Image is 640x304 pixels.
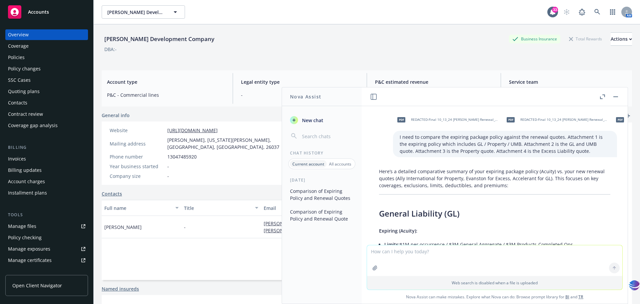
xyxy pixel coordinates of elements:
[8,221,36,232] div: Manage files
[566,35,605,43] div: Total Rewards
[393,111,500,128] div: pdfREDACTED-Final 10_13_24 [PERSON_NAME] Renewal_24-25 BOP- LiabUmb prop.pdf
[181,200,261,216] button: Title
[104,205,171,212] div: Full name
[8,109,43,119] div: Contract review
[301,131,354,141] input: Search chats
[184,205,251,212] div: Title
[5,212,88,218] div: Tools
[5,120,88,131] a: Coverage gap analysis
[397,117,405,122] span: pdf
[290,93,321,100] h1: Nova Assist
[629,279,640,291] img: svg+xml;base64,PHN2ZyB3aWR0aD0iMzQiIGhlaWdodD0iMzQiIHZpZXdCb3g9IjAgMCAzNCAzNCIgZmlsbD0ibm9uZSIgeG...
[110,127,165,134] div: Website
[102,35,217,43] div: [PERSON_NAME] Development Company
[5,176,88,187] a: Account charges
[8,86,40,97] div: Quoting plans
[5,97,88,108] a: Contacts
[606,5,619,19] a: Switch app
[292,161,324,167] p: Current account
[102,200,181,216] button: Full name
[371,280,618,286] p: Web search is disabled when a file is uploaded
[167,173,169,180] span: -
[8,154,26,164] div: Invoices
[301,117,323,124] span: New chat
[520,117,608,122] span: REDACTED-Final 10_13_24 [PERSON_NAME] Renewal_24-25 BOP- LiabUmb prop.pdf
[8,29,29,40] div: Overview
[375,78,493,85] span: P&C estimated revenue
[287,206,356,224] button: Comparison of Expiring Policy and Renewal Quote
[411,117,498,122] span: REDACTED-Final 10_13_24 [PERSON_NAME] Renewal_24-25 BOP- LiabUmb prop.pdf
[5,75,88,85] a: SSC Cases
[102,190,122,197] a: Contacts
[264,220,378,234] a: [PERSON_NAME][EMAIL_ADDRESS][PERSON_NAME][PERSON_NAME][DOMAIN_NAME]
[379,228,417,234] span: Expiring (Acuity):
[282,150,362,156] div: Chat History
[364,290,625,304] span: Nova Assist can make mistakes. Explore what Nova can do: Browse prompt library for and
[107,91,225,98] span: P&C - Commercial lines
[5,3,88,21] a: Accounts
[509,78,627,85] span: Service team
[110,163,165,170] div: Year business started
[8,165,42,176] div: Billing updates
[5,188,88,198] a: Installment plans
[565,294,569,300] a: BI
[8,266,42,277] div: Manage claims
[167,127,218,133] a: [URL][DOMAIN_NAME]
[241,91,359,98] span: -
[5,144,88,151] div: Billing
[5,63,88,74] a: Policy changes
[5,266,88,277] a: Manage claims
[5,232,88,243] a: Policy checking
[384,240,610,249] li: $1M per occurrence / $3M General Aggregate / $3M Products-Completed Ops
[5,41,88,51] a: Coverage
[8,41,29,51] div: Coverage
[110,173,165,180] div: Company size
[110,140,165,147] div: Mailing address
[28,9,49,15] span: Accounts
[167,163,169,170] span: -
[104,224,142,231] span: [PERSON_NAME]
[611,33,632,45] div: Actions
[611,32,632,46] button: Actions
[575,5,589,19] a: Report a Bug
[102,285,139,292] a: Named insureds
[5,154,88,164] a: Invoices
[5,109,88,119] a: Contract review
[167,136,290,150] span: [PERSON_NAME], [US_STATE][PERSON_NAME], [GEOGRAPHIC_DATA], [GEOGRAPHIC_DATA], 26037
[560,5,573,19] a: Start snowing
[5,165,88,176] a: Billing updates
[264,205,384,212] div: Email
[8,176,45,187] div: Account charges
[8,97,27,108] div: Contacts
[624,112,632,120] a: add
[102,5,185,19] button: [PERSON_NAME] Development Company
[167,153,197,160] span: 13047485920
[8,255,52,266] div: Manage certificates
[379,168,610,189] p: Here’s a detailed comparative summary of your expiring package policy (Acuity) vs. your new renew...
[8,188,47,198] div: Installment plans
[8,120,58,131] div: Coverage gap analysis
[552,7,558,13] div: 33
[8,63,41,74] div: Policy changes
[107,9,165,16] span: [PERSON_NAME] Development Company
[110,153,165,160] div: Phone number
[5,29,88,40] a: Overview
[591,5,604,19] a: Search
[5,244,88,254] span: Manage exposures
[578,294,583,300] a: TR
[8,75,31,85] div: SSC Cases
[241,78,359,85] span: Legal entity type
[509,35,560,43] div: Business Insurance
[616,117,624,122] span: pdf
[287,114,356,126] button: New chat
[261,200,394,216] button: Email
[8,244,50,254] div: Manage exposures
[502,111,609,128] div: pdfREDACTED-Final 10_13_24 [PERSON_NAME] Renewal_24-25 BOP- LiabUmb prop.pdf
[282,177,362,183] div: [DATE]
[12,282,62,289] span: Open Client Navigator
[104,46,117,53] div: DBA: -
[5,86,88,97] a: Quoting plans
[8,52,25,63] div: Policies
[400,133,610,155] p: I need to compare the expiring package policy against the renewal quotes. Attachment 1 is the exp...
[507,117,515,122] span: pdf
